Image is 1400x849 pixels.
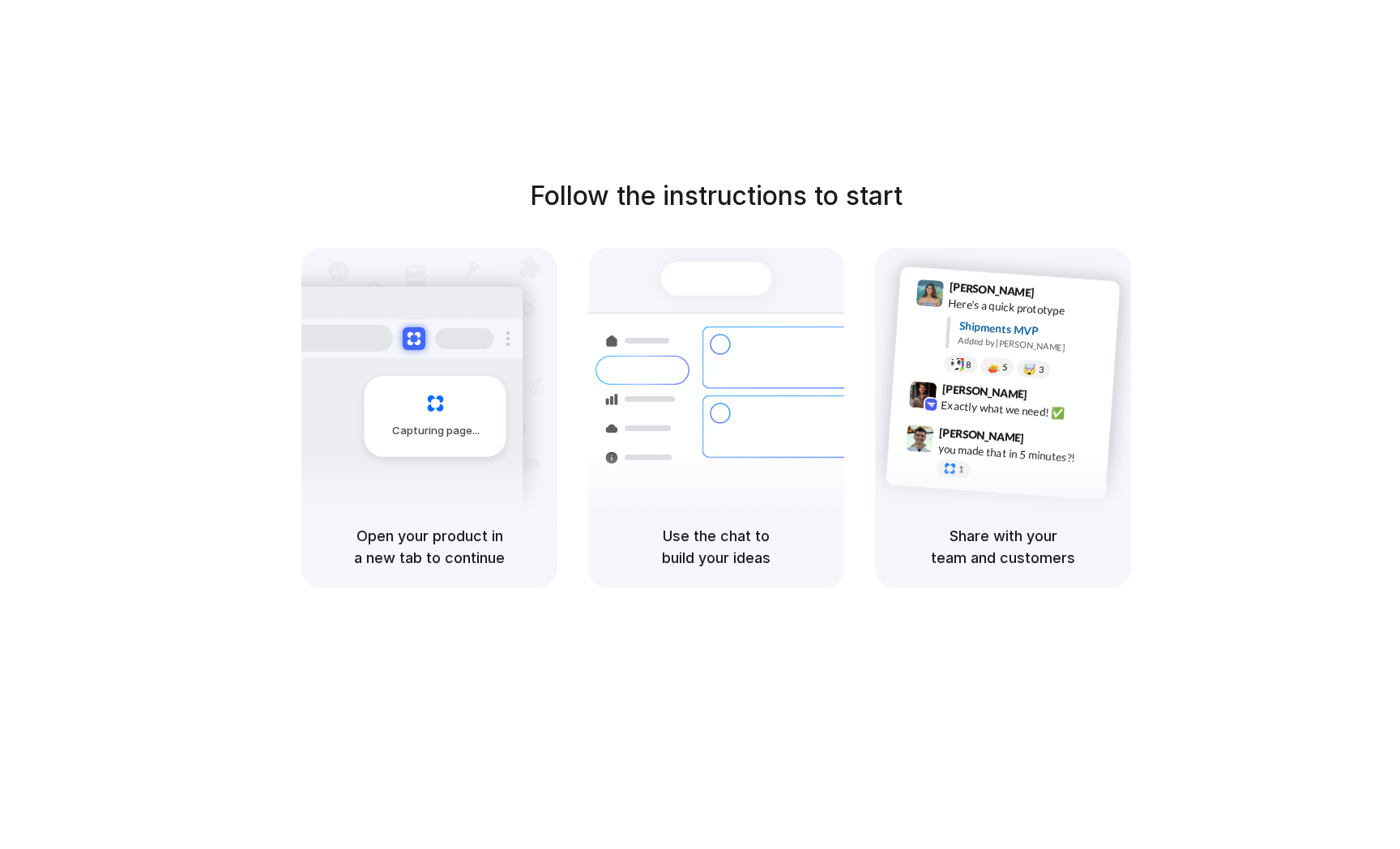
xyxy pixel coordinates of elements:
div: Shipments MVP [958,317,1108,343]
div: Added by [PERSON_NAME] [958,333,1107,356]
span: 1 [958,464,964,473]
h1: Follow the instructions to start [530,177,903,215]
div: Exactly what we need! ✅ [941,396,1103,424]
div: Here's a quick prototype [948,294,1110,322]
span: 5 [1002,362,1008,371]
span: 8 [966,360,971,369]
h5: Use the chat to build your ideas [608,525,825,569]
span: Capturing page [392,423,482,439]
h5: Open your product in a new tab to continue [321,525,538,569]
span: [PERSON_NAME] [941,379,1027,403]
span: 3 [1039,365,1044,373]
span: 9:41 AM [1039,285,1073,305]
span: [PERSON_NAME] [949,278,1035,301]
span: 9:42 AM [1032,387,1065,407]
div: you made that in 5 minutes?! [937,440,1099,467]
h5: Share with your team and customers [894,525,1112,569]
span: [PERSON_NAME] [939,423,1025,446]
div: 🤯 [1023,363,1037,375]
span: 9:47 AM [1029,431,1062,450]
